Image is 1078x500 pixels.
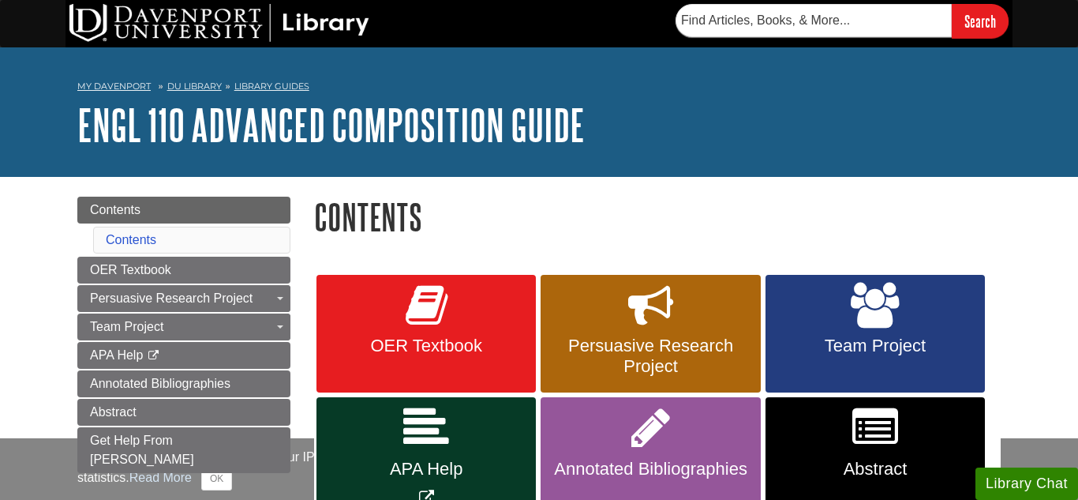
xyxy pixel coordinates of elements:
[328,459,524,479] span: APA Help
[77,399,290,426] a: Abstract
[552,336,748,377] span: Persuasive Research Project
[777,336,973,356] span: Team Project
[77,342,290,369] a: APA Help
[676,4,1009,38] form: Searches DU Library's articles, books, and more
[90,291,253,305] span: Persuasive Research Project
[77,314,290,340] a: Team Project
[552,459,748,479] span: Annotated Bibliographies
[90,263,171,276] span: OER Textbook
[90,377,230,390] span: Annotated Bibliographies
[316,275,536,393] a: OER Textbook
[90,434,194,466] span: Get Help From [PERSON_NAME]
[77,197,290,224] a: Contents
[147,351,160,361] i: This link opens in a new window
[90,320,163,333] span: Team Project
[106,233,156,246] a: Contents
[77,257,290,284] a: OER Textbook
[77,370,290,397] a: Annotated Bibliographies
[328,336,524,356] span: OER Textbook
[77,80,151,93] a: My Davenport
[90,348,143,362] span: APA Help
[676,4,952,37] input: Find Articles, Books, & More...
[765,275,985,393] a: Team Project
[77,427,290,473] a: Get Help From [PERSON_NAME]
[314,197,1001,237] h1: Contents
[90,405,137,419] span: Abstract
[69,4,369,42] img: DU Library
[167,81,222,92] a: DU Library
[90,203,140,216] span: Contents
[234,81,309,92] a: Library Guides
[541,275,760,393] a: Persuasive Research Project
[77,100,585,149] a: ENGL 110 Advanced Composition Guide
[952,4,1009,38] input: Search
[77,285,290,312] a: Persuasive Research Project
[77,76,1001,101] nav: breadcrumb
[975,468,1078,500] button: Library Chat
[777,459,973,479] span: Abstract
